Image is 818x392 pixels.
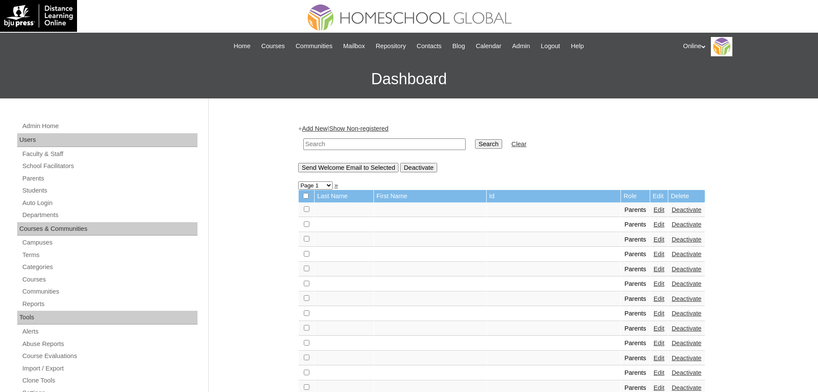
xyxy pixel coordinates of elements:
[22,149,198,159] a: Faculty & Staff
[22,351,198,361] a: Course Evaluations
[315,190,374,202] td: Last Name
[672,369,701,376] a: Deactivate
[672,236,701,243] a: Deactivate
[672,251,701,257] a: Deactivate
[17,133,198,147] div: Users
[291,41,337,51] a: Communities
[672,355,701,361] a: Deactivate
[711,37,732,56] img: Online Academy
[672,310,701,317] a: Deactivate
[476,41,501,51] span: Calendar
[672,325,701,332] a: Deactivate
[672,280,701,287] a: Deactivate
[229,41,255,51] a: Home
[22,286,198,297] a: Communities
[654,355,664,361] a: Edit
[654,325,664,332] a: Edit
[537,41,565,51] a: Logout
[17,222,198,236] div: Courses & Communities
[371,41,410,51] a: Repository
[621,277,650,291] td: Parents
[4,60,814,98] h3: Dashboard
[621,217,650,232] td: Parents
[672,340,701,346] a: Deactivate
[400,163,437,172] input: Deactivate
[621,322,650,336] td: Parents
[654,280,664,287] a: Edit
[452,41,465,51] span: Blog
[672,295,701,302] a: Deactivate
[668,190,705,202] td: Delete
[22,198,198,208] a: Auto Login
[339,41,370,51] a: Mailbox
[475,139,502,149] input: Search
[672,221,701,228] a: Deactivate
[257,41,289,51] a: Courses
[654,236,664,243] a: Edit
[22,274,198,285] a: Courses
[621,247,650,262] td: Parents
[472,41,506,51] a: Calendar
[508,41,534,51] a: Admin
[298,163,398,172] input: Send Welcome Email to Selected
[417,41,441,51] span: Contacts
[303,138,466,150] input: Search
[621,262,650,277] td: Parents
[22,326,198,337] a: Alerts
[672,384,701,391] a: Deactivate
[22,185,198,196] a: Students
[621,292,650,306] td: Parents
[654,340,664,346] a: Edit
[512,41,530,51] span: Admin
[22,250,198,260] a: Terms
[567,41,588,51] a: Help
[621,351,650,366] td: Parents
[541,41,560,51] span: Logout
[4,4,73,28] img: logo-white.png
[22,375,198,386] a: Clone Tools
[17,311,198,325] div: Tools
[672,266,701,273] a: Deactivate
[654,384,664,391] a: Edit
[512,141,527,147] a: Clear
[650,190,668,202] td: Edit
[261,41,285,51] span: Courses
[621,336,650,351] td: Parents
[654,206,664,213] a: Edit
[22,339,198,349] a: Abuse Reports
[22,121,198,132] a: Admin Home
[654,295,664,302] a: Edit
[448,41,469,51] a: Blog
[571,41,584,51] span: Help
[302,125,327,132] a: Add New
[22,210,198,220] a: Departments
[343,41,365,51] span: Mailbox
[22,161,198,171] a: School Facilitators
[376,41,406,51] span: Repository
[22,262,198,273] a: Categories
[487,190,620,202] td: Id
[672,206,701,213] a: Deactivate
[22,173,198,184] a: Parents
[654,310,664,317] a: Edit
[654,251,664,257] a: Edit
[621,233,650,247] td: Parents
[654,266,664,273] a: Edit
[296,41,333,51] span: Communities
[412,41,446,51] a: Contacts
[22,363,198,374] a: Import / Export
[329,125,389,132] a: Show Non-registered
[621,366,650,380] td: Parents
[621,306,650,321] td: Parents
[22,299,198,309] a: Reports
[374,190,486,202] td: First Name
[621,203,650,217] td: Parents
[621,190,650,202] td: Role
[683,37,810,56] div: Online
[22,237,198,248] a: Campuses
[654,369,664,376] a: Edit
[298,124,724,172] div: + |
[334,182,338,189] a: »
[234,41,250,51] span: Home
[654,221,664,228] a: Edit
